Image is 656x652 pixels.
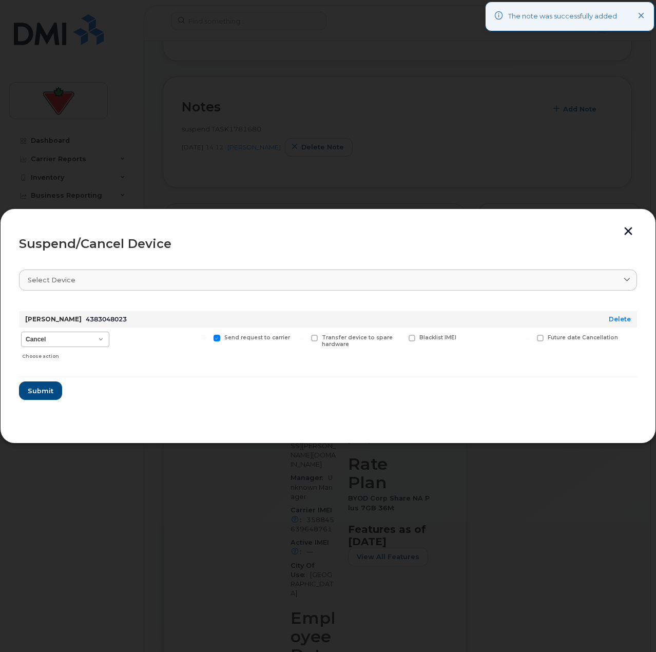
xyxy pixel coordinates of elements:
[19,238,637,250] div: Suspend/Cancel Device
[609,315,631,323] a: Delete
[224,334,290,341] span: Send request to carrier
[508,11,617,22] div: The note was successfully added
[396,335,401,340] input: Blacklist IMEI
[299,335,304,340] input: Transfer device to spare hardware
[419,334,456,341] span: Blacklist IMEI
[525,335,530,340] input: Future date Cancellation
[201,335,206,340] input: Send request to carrier
[322,334,393,348] span: Transfer device to spare hardware
[548,334,618,341] span: Future date Cancellation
